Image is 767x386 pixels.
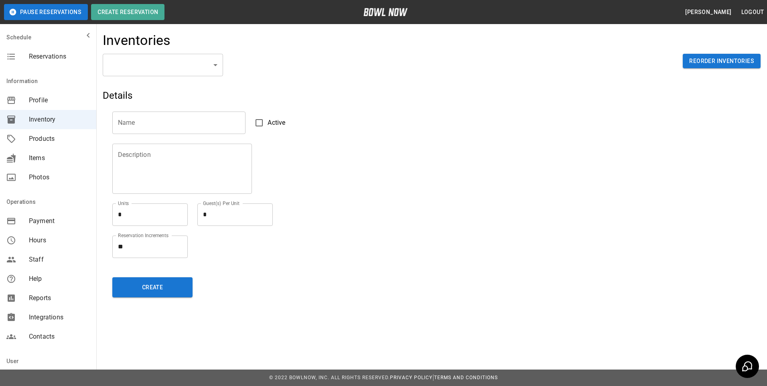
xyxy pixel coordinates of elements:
[29,293,90,303] span: Reports
[29,134,90,144] span: Products
[103,54,223,76] div: ​
[29,153,90,163] span: Items
[29,313,90,322] span: Integrations
[103,89,541,102] h5: Details
[683,54,761,69] button: Reorder Inventories
[434,375,498,380] a: Terms and Conditions
[738,5,767,20] button: Logout
[29,52,90,61] span: Reservations
[112,277,193,297] button: Create
[269,375,390,380] span: © 2022 BowlNow, Inc. All Rights Reserved.
[29,95,90,105] span: Profile
[363,8,408,16] img: logo
[29,236,90,245] span: Hours
[103,32,171,49] h4: Inventories
[29,255,90,264] span: Staff
[29,216,90,226] span: Payment
[390,375,432,380] a: Privacy Policy
[4,4,88,20] button: Pause Reservations
[29,274,90,284] span: Help
[91,4,164,20] button: Create Reservation
[29,332,90,341] span: Contacts
[682,5,735,20] button: [PERSON_NAME]
[29,173,90,182] span: Photos
[268,118,285,128] span: Active
[29,115,90,124] span: Inventory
